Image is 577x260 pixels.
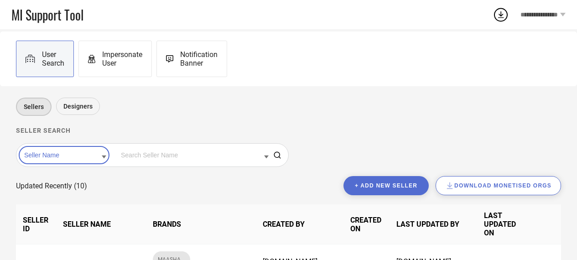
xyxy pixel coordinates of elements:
th: SELLER NAME [56,204,146,244]
div: Open download list [493,6,509,23]
span: Impersonate User [102,50,142,68]
span: MI Support Tool [11,5,83,24]
span: Notification Banner [180,50,218,68]
span: Sellers [24,103,44,110]
th: CREATED ON [343,204,389,244]
span: Designers [63,103,93,110]
th: BRANDS [146,204,256,244]
input: Search Seller Name [119,149,269,161]
th: LAST UPDATED BY [390,204,477,244]
th: LAST UPDATED ON [477,204,525,244]
button: + Add new seller [343,176,429,195]
button: Download Monetised Orgs [436,176,561,195]
th: SELLER ID [16,204,56,244]
span: User Search [42,50,64,68]
span: Updated Recently (10) [16,182,87,190]
h1: Seller search [16,127,561,134]
th: CREATED BY [256,204,343,244]
div: Download Monetised Orgs [445,181,551,190]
